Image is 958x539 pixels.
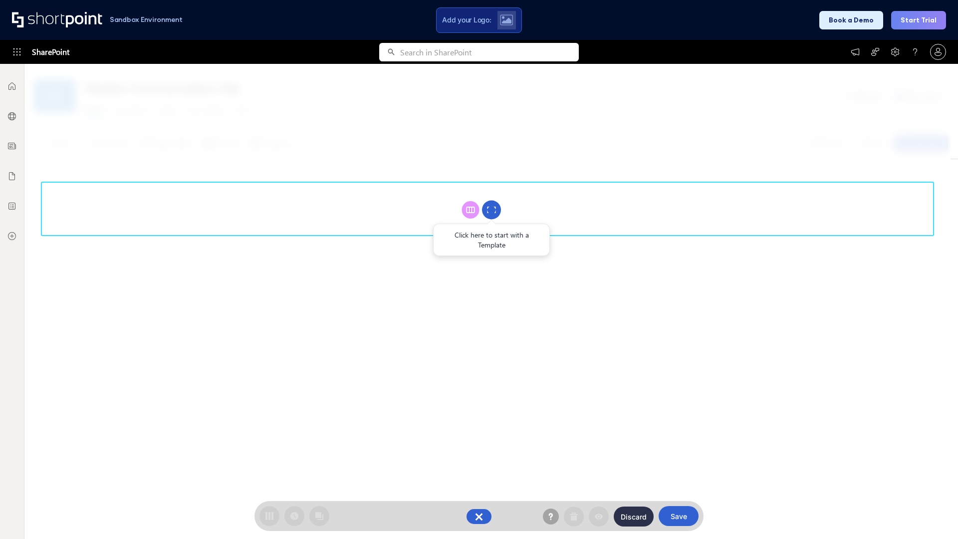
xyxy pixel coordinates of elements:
[442,15,491,24] span: Add your Logo:
[614,507,654,527] button: Discard
[110,17,183,22] h1: Sandbox Environment
[659,506,699,526] button: Save
[908,491,958,539] iframe: Chat Widget
[819,11,883,29] button: Book a Demo
[400,43,579,61] input: Search in SharePoint
[32,40,69,64] span: SharePoint
[891,11,946,29] button: Start Trial
[500,14,513,25] img: Upload logo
